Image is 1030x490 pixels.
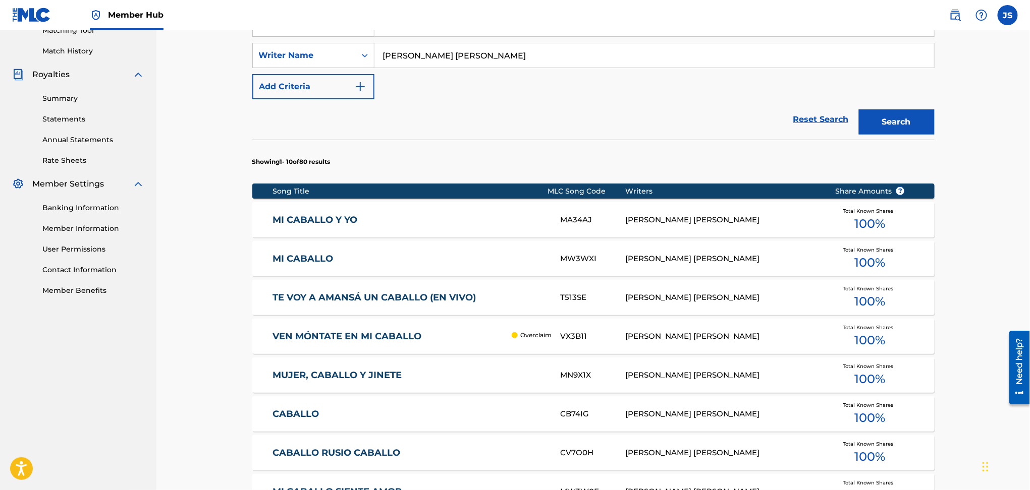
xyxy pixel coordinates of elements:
div: MN9X1X [561,370,625,381]
span: 100 % [855,409,886,427]
iframe: Resource Center [1002,327,1030,408]
a: VEN MÓNTATE EN MI CABALLO [273,331,507,342]
button: Add Criteria [252,74,374,99]
div: MA34AJ [561,214,625,226]
div: [PERSON_NAME] [PERSON_NAME] [625,292,820,303]
a: Banking Information [42,203,144,213]
span: 100 % [855,331,886,349]
span: 100 % [855,370,886,388]
img: search [949,9,961,21]
div: [PERSON_NAME] [PERSON_NAME] [625,214,820,226]
p: Overclaim [521,331,552,340]
a: MI CABALLO [273,253,547,265]
div: Song Title [273,186,548,197]
a: Annual Statements [42,135,144,145]
div: T513SE [561,292,625,303]
img: Royalties [12,69,24,81]
img: Member Settings [12,178,24,190]
span: Total Known Shares [843,285,897,292]
span: Total Known Shares [843,479,897,486]
a: Member Benefits [42,285,144,296]
div: [PERSON_NAME] [PERSON_NAME] [625,370,820,381]
a: Matching Tool [42,25,144,36]
a: Contact Information [42,265,144,275]
div: Arrastrar [983,452,989,482]
span: Share Amounts [835,186,905,197]
div: [PERSON_NAME] [PERSON_NAME] [625,447,820,459]
div: VX3B11 [561,331,625,342]
div: Writers [625,186,820,197]
span: Royalties [32,69,70,81]
span: Member Settings [32,178,104,190]
a: MI CABALLO Y YO [273,214,547,226]
a: Summary [42,93,144,104]
div: Help [971,5,992,25]
span: Total Known Shares [843,362,897,370]
div: User Menu [998,5,1018,25]
span: Total Known Shares [843,207,897,215]
a: Match History [42,46,144,56]
span: Total Known Shares [843,401,897,409]
span: Member Hub [108,9,164,21]
form: Search Form [252,12,935,140]
div: [PERSON_NAME] [PERSON_NAME] [625,408,820,420]
div: Writer Name [259,49,350,62]
a: CABALLO [273,408,547,420]
span: Total Known Shares [843,440,897,448]
div: MW3WXI [561,253,625,265]
a: Rate Sheets [42,155,144,166]
img: expand [132,178,144,190]
a: MUJER, CABALLO Y JINETE [273,370,547,381]
img: Top Rightsholder [90,9,102,21]
div: Widget de chat [980,442,1030,490]
div: [PERSON_NAME] [PERSON_NAME] [625,331,820,342]
span: 100 % [855,254,886,272]
img: MLC Logo [12,8,51,22]
span: 100 % [855,215,886,233]
div: MLC Song Code [548,186,625,197]
a: Statements [42,114,144,125]
div: [PERSON_NAME] [PERSON_NAME] [625,253,820,265]
a: User Permissions [42,244,144,255]
a: Member Information [42,223,144,234]
span: ? [896,187,904,195]
span: 100 % [855,292,886,311]
p: Showing 1 - 10 of 80 results [252,157,331,166]
div: CV7O0H [561,447,625,459]
img: help [975,9,988,21]
span: Total Known Shares [843,324,897,331]
span: Total Known Shares [843,246,897,254]
img: 9d2ae6d4665cec9f34b9.svg [354,81,366,93]
a: Reset Search [788,108,854,131]
a: CABALLO RUSIO CABALLO [273,447,547,459]
span: 100 % [855,448,886,466]
iframe: Chat Widget [980,442,1030,490]
a: Public Search [945,5,965,25]
button: Search [859,109,935,135]
a: TE VOY A AMANSÁ UN CABALLO (EN VIVO) [273,292,547,303]
div: CB74IG [561,408,625,420]
img: expand [132,69,144,81]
